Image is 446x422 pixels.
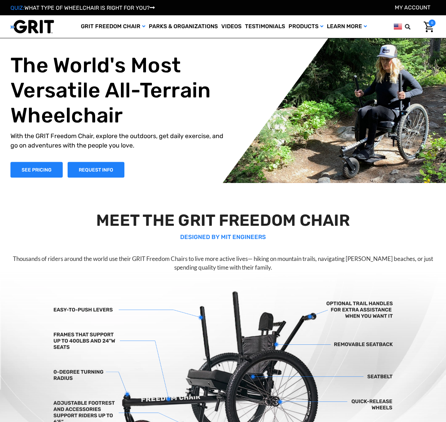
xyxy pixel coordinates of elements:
a: Learn More [325,15,369,38]
p: Thousands of riders around the world use their GRIT Freedom Chairs to live more active lives— hik... [11,254,435,272]
a: QUIZ:WHAT TYPE OF WHEELCHAIR IS RIGHT FOR YOU? [10,5,155,11]
a: Testimonials [243,15,287,38]
a: GRIT Freedom Chair [79,15,147,38]
h1: The World's Most Versatile All-Terrain Wheelchair [10,53,228,128]
img: Cart [424,22,434,32]
p: With the GRIT Freedom Chair, explore the outdoors, get daily exercise, and go on adventures with ... [10,131,228,150]
a: Products [287,15,325,38]
a: Cart with 0 items [418,19,436,34]
input: Search [408,19,418,34]
a: Videos [220,15,243,38]
a: Shop Now [10,162,63,177]
span: 0 [429,19,436,26]
img: GRIT All-Terrain Wheelchair and Mobility Equipment [10,19,54,34]
h2: MEET THE GRIT FREEDOM CHAIR [11,211,435,230]
a: Account [395,4,430,11]
img: us.png [394,22,402,31]
a: Slide number 1, Request Information [68,162,124,177]
span: QUIZ: [10,5,24,11]
p: DESIGNED BY MIT ENGINEERS [11,233,435,242]
a: Parks & Organizations [147,15,220,38]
